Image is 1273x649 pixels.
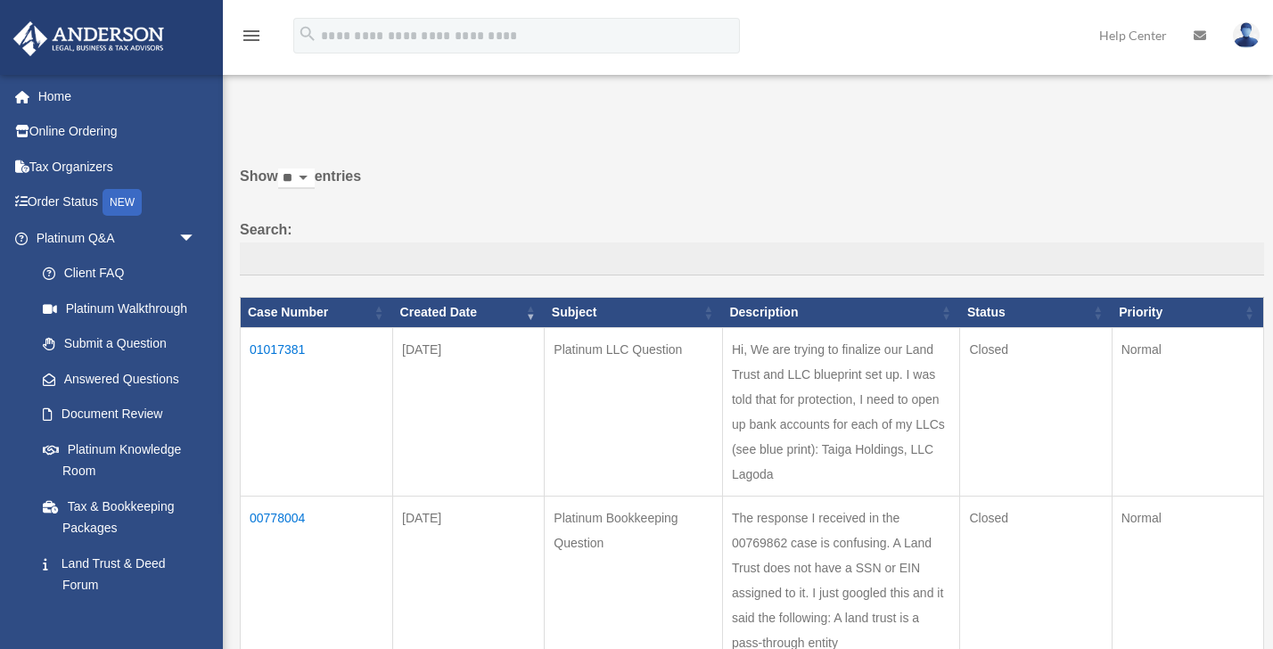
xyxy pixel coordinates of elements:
[1112,327,1263,496] td: Normal
[393,327,545,496] td: [DATE]
[12,78,223,114] a: Home
[1233,22,1260,48] img: User Pic
[241,298,393,328] th: Case Number: activate to sort column ascending
[12,220,214,256] a: Platinum Q&Aarrow_drop_down
[722,327,960,496] td: Hi, We are trying to finalize our Land Trust and LLC blueprint set up. I was told that for protec...
[178,220,214,257] span: arrow_drop_down
[240,218,1264,276] label: Search:
[25,431,214,489] a: Platinum Knowledge Room
[8,21,169,56] img: Anderson Advisors Platinum Portal
[545,298,723,328] th: Subject: activate to sort column ascending
[25,361,205,397] a: Answered Questions
[241,327,393,496] td: 01017381
[25,326,214,362] a: Submit a Question
[103,189,142,216] div: NEW
[298,24,317,44] i: search
[960,327,1112,496] td: Closed
[25,256,214,292] a: Client FAQ
[722,298,960,328] th: Description: activate to sort column ascending
[241,31,262,46] a: menu
[240,164,1264,207] label: Show entries
[12,114,223,150] a: Online Ordering
[960,298,1112,328] th: Status: activate to sort column ascending
[545,327,723,496] td: Platinum LLC Question
[240,242,1264,276] input: Search:
[1112,298,1263,328] th: Priority: activate to sort column ascending
[393,298,545,328] th: Created Date: activate to sort column ascending
[278,168,315,189] select: Showentries
[241,25,262,46] i: menu
[12,185,223,221] a: Order StatusNEW
[12,149,223,185] a: Tax Organizers
[25,489,214,546] a: Tax & Bookkeeping Packages
[25,397,214,432] a: Document Review
[25,546,214,603] a: Land Trust & Deed Forum
[25,291,214,326] a: Platinum Walkthrough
